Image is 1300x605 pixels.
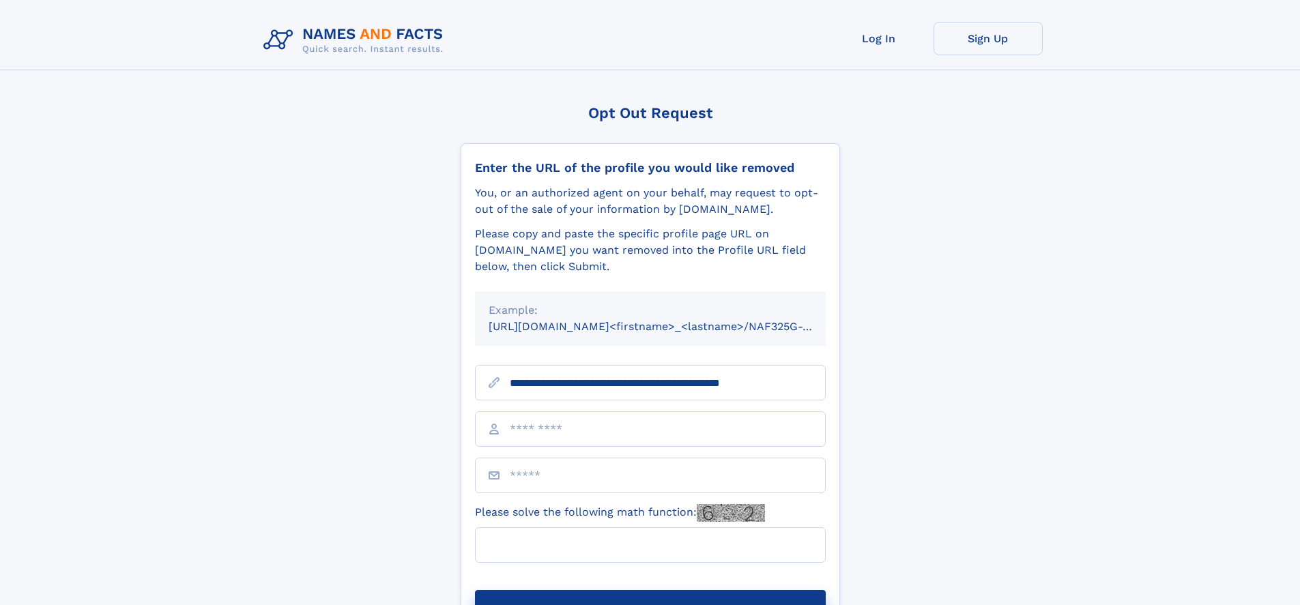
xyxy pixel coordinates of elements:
a: Log In [824,22,934,55]
small: [URL][DOMAIN_NAME]<firstname>_<lastname>/NAF325G-xxxxxxxx [489,320,852,333]
label: Please solve the following math function: [475,504,765,522]
div: Example: [489,302,812,319]
div: Enter the URL of the profile you would like removed [475,160,826,175]
div: Please copy and paste the specific profile page URL on [DOMAIN_NAME] you want removed into the Pr... [475,226,826,275]
a: Sign Up [934,22,1043,55]
div: You, or an authorized agent on your behalf, may request to opt-out of the sale of your informatio... [475,185,826,218]
img: Logo Names and Facts [258,22,454,59]
div: Opt Out Request [461,104,840,121]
